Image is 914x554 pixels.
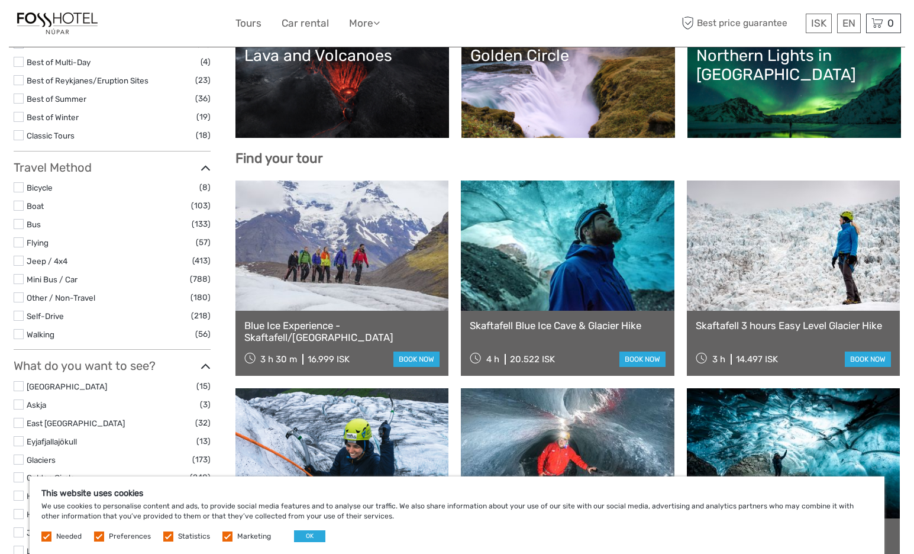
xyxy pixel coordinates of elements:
[27,238,49,247] a: Flying
[14,359,211,373] h3: What do you want to see?
[27,311,64,321] a: Self-Drive
[470,46,666,65] div: Golden Circle
[195,92,211,105] span: (36)
[235,15,261,32] a: Tours
[619,352,666,367] a: book now
[470,320,666,331] a: Skaftafell Blue Ice Cave & Glacier Hike
[393,352,440,367] a: book now
[470,46,666,129] a: Golden Circle
[244,320,440,344] a: Blue Ice Experience - Skaftafell/[GEOGRAPHIC_DATA]
[191,199,211,212] span: (103)
[27,112,79,122] a: Best of Winter
[886,17,896,29] span: 0
[27,57,91,67] a: Best of Multi-Day
[27,76,148,85] a: Best of Reykjanes/Eruption Sites
[195,416,211,430] span: (32)
[237,532,271,542] label: Marketing
[696,46,892,129] a: Northern Lights in [GEOGRAPHIC_DATA]
[14,160,211,175] h3: Travel Method
[190,272,211,286] span: (788)
[178,532,210,542] label: Statistics
[811,17,826,29] span: ISK
[14,9,101,38] img: 1333-8f52415d-61d8-4a52-9a0c-13b3652c5909_logo_small.jpg
[27,418,125,428] a: East [GEOGRAPHIC_DATA]
[27,201,44,211] a: Boat
[837,14,861,33] div: EN
[27,94,86,104] a: Best of Summer
[27,220,41,229] a: Bus
[486,354,499,365] span: 4 h
[196,110,211,124] span: (19)
[195,327,211,341] span: (56)
[190,471,211,484] span: (240)
[30,476,884,554] div: We use cookies to personalise content and ads, to provide social media features and to analyse ou...
[260,354,297,365] span: 3 h 30 m
[510,354,555,365] div: 20.522 ISK
[196,236,211,249] span: (57)
[27,131,75,140] a: Classic Tours
[192,254,211,268] span: (413)
[244,46,440,65] div: Lava and Volcanoes
[41,488,873,498] h5: This website uses cookies
[191,309,211,323] span: (218)
[201,55,211,69] span: (4)
[200,398,211,411] span: (3)
[696,320,892,331] a: Skaftafell 3 hours Easy Level Glacier Hike
[27,455,56,465] a: Glaciers
[845,352,891,367] a: book now
[27,510,63,519] a: Highlands
[196,434,211,448] span: (13)
[136,18,150,33] button: Open LiveChat chat widget
[27,382,107,391] a: [GEOGRAPHIC_DATA]
[308,354,350,365] div: 16.999 ISK
[294,530,325,542] button: OK
[679,14,803,33] span: Best price guarantee
[27,400,46,410] a: Askja
[282,15,329,32] a: Car rental
[235,150,323,166] b: Find your tour
[190,291,211,304] span: (180)
[244,46,440,129] a: Lava and Volcanoes
[27,528,154,537] a: Jökulsárlón/[GEOGRAPHIC_DATA]
[27,275,77,284] a: Mini Bus / Car
[27,293,95,302] a: Other / Non-Travel
[27,183,53,192] a: Bicycle
[27,330,54,339] a: Walking
[192,217,211,231] span: (133)
[27,256,67,266] a: Jeep / 4x4
[195,73,211,87] span: (23)
[196,379,211,393] span: (15)
[196,128,211,142] span: (18)
[199,181,211,194] span: (8)
[27,437,77,446] a: Eyjafjallajökull
[56,532,82,542] label: Needed
[109,532,151,542] label: Preferences
[349,15,380,32] a: More
[696,46,892,85] div: Northern Lights in [GEOGRAPHIC_DATA]
[27,473,75,482] a: Golden Circle
[736,354,778,365] div: 14.497 ISK
[192,453,211,466] span: (173)
[17,21,134,30] p: We're away right now. Please check back later!
[712,354,725,365] span: 3 h
[27,491,47,501] a: Hekla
